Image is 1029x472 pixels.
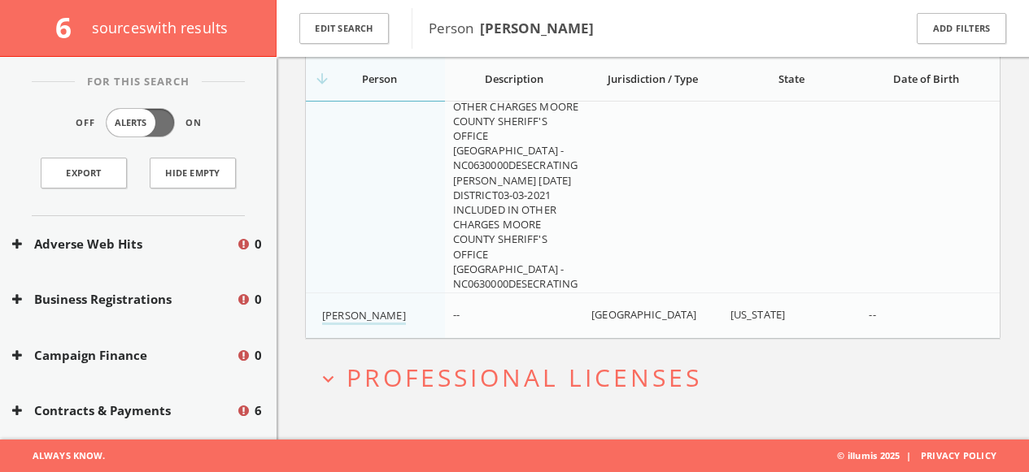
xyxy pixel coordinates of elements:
button: Add Filters [917,13,1006,45]
a: Export [41,158,127,188]
button: Hide Empty [150,158,236,188]
a: Privacy Policy [921,449,996,461]
span: Person [429,19,594,37]
span: 6 [255,401,262,420]
span: -- [869,307,875,322]
button: Campaign Finance [12,346,236,365]
span: US States - [US_STATE] - [GEOGRAPHIC_DATA], [GEOGRAPHIC_DATA] IN OTHER CHARGES MOORE COUNTY SHERI... [453,54,578,306]
button: Contracts & Payments [12,401,236,420]
span: For This Search [75,74,202,90]
span: Off [76,116,95,130]
span: 0 [255,235,262,253]
i: arrow_downward [314,71,330,87]
i: expand_more [317,368,339,390]
button: Adverse Web Hits [12,235,236,253]
button: Edit Search [299,13,389,45]
span: Description [485,71,543,86]
span: 0 [255,346,262,365]
div: grid [306,40,1000,338]
span: [US_STATE] [730,307,785,322]
span: [GEOGRAPHIC_DATA] [591,307,696,322]
span: Person [362,71,397,86]
b: [PERSON_NAME] [480,19,594,37]
span: © illumis 2025 [837,440,1017,472]
span: source s with results [92,18,229,37]
button: Business Registrations [12,290,236,309]
button: expand_moreProfessional Licenses [317,364,1001,391]
span: Always Know. [12,440,105,472]
span: Date of Birth [893,71,959,86]
a: [PERSON_NAME] [322,308,406,325]
span: Professional Licenses [347,361,702,394]
span: -- [453,307,460,322]
span: Jurisdiction / Type [608,71,698,86]
span: 6 [55,8,85,46]
span: On [185,116,202,130]
span: State [778,71,804,86]
span: | [900,449,918,461]
span: 0 [255,290,262,309]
